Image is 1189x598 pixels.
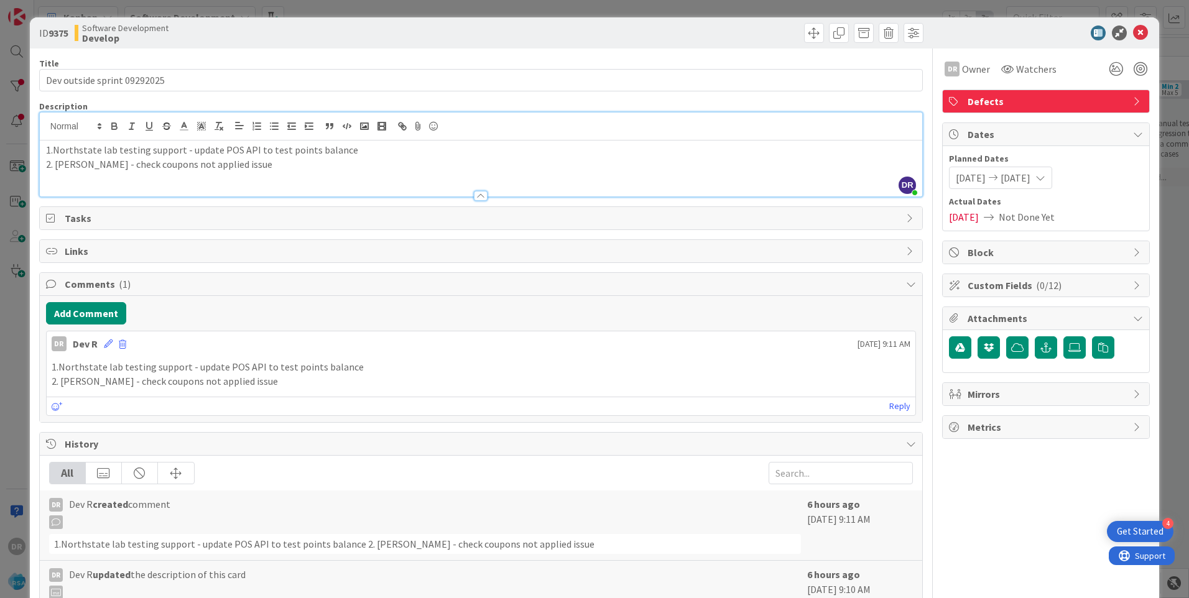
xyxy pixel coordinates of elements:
[968,245,1127,260] span: Block
[49,568,63,582] div: DR
[1162,518,1173,529] div: 4
[26,2,57,17] span: Support
[1016,62,1057,76] span: Watchers
[1001,170,1030,185] span: [DATE]
[39,58,59,69] label: Title
[119,278,131,290] span: ( 1 )
[949,209,979,224] span: [DATE]
[968,311,1127,326] span: Attachments
[968,127,1127,142] span: Dates
[968,387,1127,402] span: Mirrors
[93,498,128,510] b: created
[968,94,1127,109] span: Defects
[50,462,86,484] div: All
[49,534,801,554] div: 1.Northstate lab testing support - update POS API to test points balance 2. [PERSON_NAME] - check...
[769,462,913,484] input: Search...
[949,152,1143,165] span: Planned Dates
[82,33,169,43] b: Develop
[899,177,916,194] span: DR
[49,27,68,39] b: 9375
[46,302,126,324] button: Add Comment
[46,143,916,157] p: 1.Northstate lab testing support - update POS API to test points balance
[65,211,900,226] span: Tasks
[889,398,910,414] a: Reply
[82,23,169,33] span: Software Development
[39,69,923,91] input: type card name here...
[49,498,63,512] div: DR
[39,25,68,40] span: ID
[65,244,900,259] span: Links
[962,62,990,76] span: Owner
[945,62,960,76] div: DR
[52,336,67,351] div: DR
[65,277,900,292] span: Comments
[1036,279,1062,292] span: ( 0/12 )
[1107,521,1173,542] div: Open Get Started checklist, remaining modules: 4
[858,338,910,351] span: [DATE] 9:11 AM
[52,360,910,374] p: 1.Northstate lab testing support - update POS API to test points balance
[807,498,860,510] b: 6 hours ago
[73,336,98,351] div: Dev R
[956,170,986,185] span: [DATE]
[999,209,1055,224] span: Not Done Yet
[93,568,131,581] b: updated
[65,436,900,451] span: History
[52,374,910,389] p: 2. [PERSON_NAME] - check coupons not applied issue
[39,101,88,112] span: Description
[968,278,1127,293] span: Custom Fields
[69,497,170,529] span: Dev R comment
[807,497,913,554] div: [DATE] 9:11 AM
[807,568,860,581] b: 6 hours ago
[1117,525,1164,538] div: Get Started
[968,420,1127,435] span: Metrics
[46,157,916,172] p: 2. [PERSON_NAME] - check coupons not applied issue
[949,195,1143,208] span: Actual Dates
